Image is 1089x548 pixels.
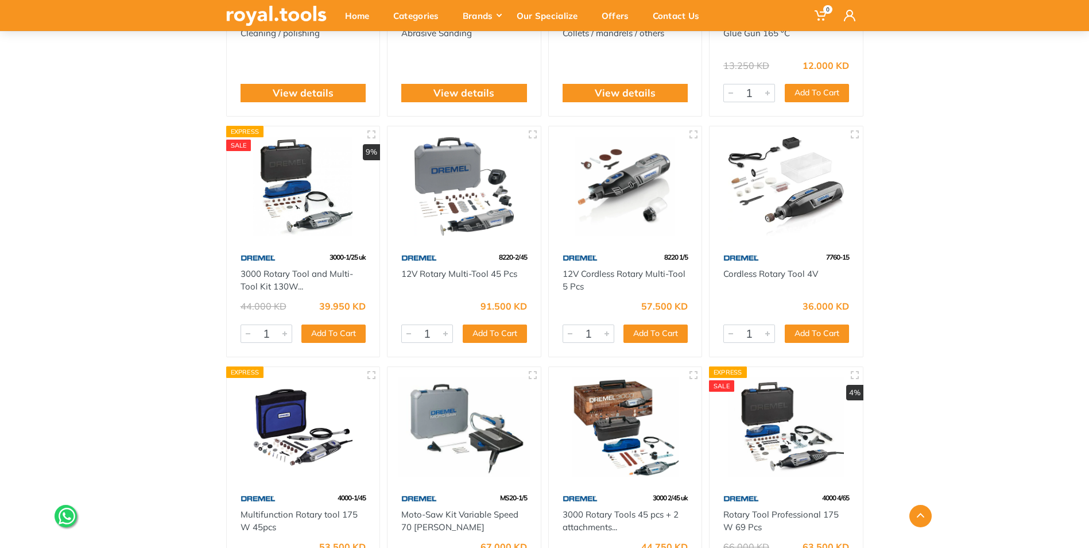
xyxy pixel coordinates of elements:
img: Royal Tools - 3000 Rotary Tools 45 pcs + 2 attachments [559,377,692,477]
a: View details [595,86,656,101]
a: Cordless Rotary Tool 4V [723,268,818,279]
span: 4000-1/45 [338,493,366,502]
img: 67.webp [563,248,598,268]
button: Add To Cart [785,84,849,102]
a: Collets / mandrels / others [563,28,664,38]
div: 4% [846,385,863,401]
img: Royal Tools - 12V Rotary Multi-Tool 45 Pcs [398,137,530,236]
div: Categories [385,3,455,28]
div: 44.000 KD [241,302,286,311]
span: 3000 2/45 uk [653,493,688,502]
div: 12.000 KD [803,61,849,70]
div: 39.950 KD [319,302,366,311]
span: 8220-2/45 [499,253,527,261]
a: Glue Gun 165 °C [723,28,790,38]
a: 12V Cordless Rotary Multi-Tool 5 Pcs [563,268,685,292]
div: Brands [455,3,509,28]
a: View details [433,86,494,101]
img: 67.webp [241,488,276,508]
img: Royal Tools - Cordless Rotary Tool 4V [720,137,852,236]
div: Home [337,3,385,28]
img: Royal Tools - 3000 Rotary Tool and Multi-Tool Kit 130W 25 Pcs [237,137,370,236]
img: 67.webp [241,248,276,268]
button: Add To Cart [785,325,849,343]
img: 67.webp [563,488,598,508]
div: Offers [594,3,645,28]
span: 0 [823,5,832,14]
div: SALE [226,140,251,151]
span: 8220 1/5 [664,253,688,261]
div: 57.500 KD [641,302,688,311]
a: Abrasive Sanding [401,28,472,38]
img: 67.webp [401,248,437,268]
div: Express [226,126,264,137]
div: 36.000 KD [803,302,849,311]
button: Add To Cart [623,325,688,343]
span: 4000 4/65 [822,493,849,502]
div: Express [709,366,747,378]
img: Royal Tools - 12V Cordless Rotary Multi-Tool 5 Pcs [559,137,692,236]
span: 3000-1/25 uk [330,253,366,261]
div: Contact Us [645,3,715,28]
img: 67.webp [723,248,759,268]
img: Royal Tools - Moto-Saw Kit Variable Speed 70 watts [398,377,530,477]
div: 91.500 KD [480,302,527,311]
a: Cleaning / polishing [241,28,320,38]
div: Our Specialize [509,3,594,28]
a: View details [273,86,334,101]
img: 67.webp [723,488,759,508]
button: Add To Cart [463,325,527,343]
img: 67.webp [401,488,437,508]
div: SALE [709,380,734,392]
div: Express [226,366,264,378]
img: Royal Tools - Multifunction Rotary tool 175 W 45pcs [237,377,370,477]
div: 13.250 KD [723,61,769,70]
span: MS20-1/5 [500,493,527,502]
div: 9% [363,144,380,160]
a: 3000 Rotary Tool and Multi-Tool Kit 130W... [241,268,353,292]
a: 12V Rotary Multi-Tool 45 Pcs [401,268,517,279]
img: Royal Tools - Rotary Tool Professional 175 W 69 Pcs [720,377,852,477]
span: 7760-15 [826,253,849,261]
img: royal.tools Logo [226,6,327,26]
button: Add To Cart [301,325,366,343]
